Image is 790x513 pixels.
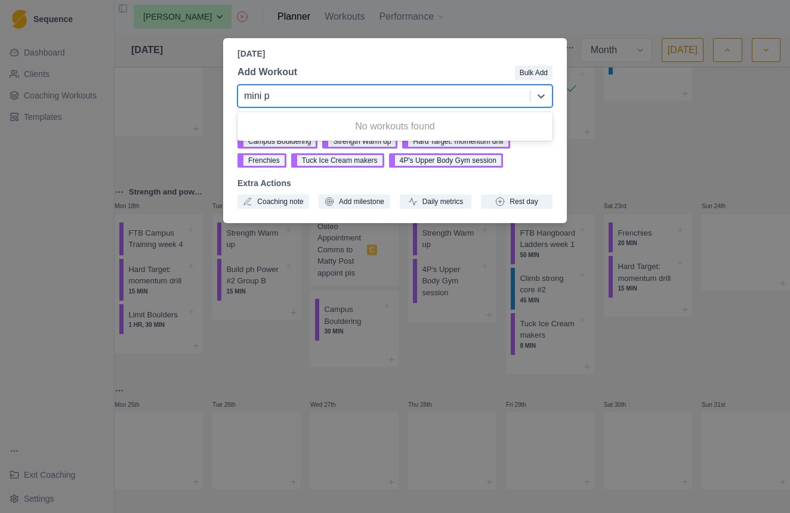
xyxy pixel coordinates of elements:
[322,134,397,149] button: Strength Warm up
[400,194,471,209] button: Daily metrics
[237,194,309,209] button: Coaching note
[389,153,503,168] button: 4P's Upper Body Gym session
[515,66,553,80] button: Bulk Add
[319,194,390,209] button: Add milestone
[237,65,297,79] p: Add Workout
[481,194,553,209] button: Rest day
[237,115,553,138] div: No workouts found
[237,134,317,149] button: Campus Bouldering
[237,153,286,168] button: Frenchies
[402,134,510,149] button: Hard Target: momentum drill
[237,177,553,190] p: Extra Actions
[237,48,553,60] p: [DATE]
[291,153,384,168] button: Tuck Ice Cream makers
